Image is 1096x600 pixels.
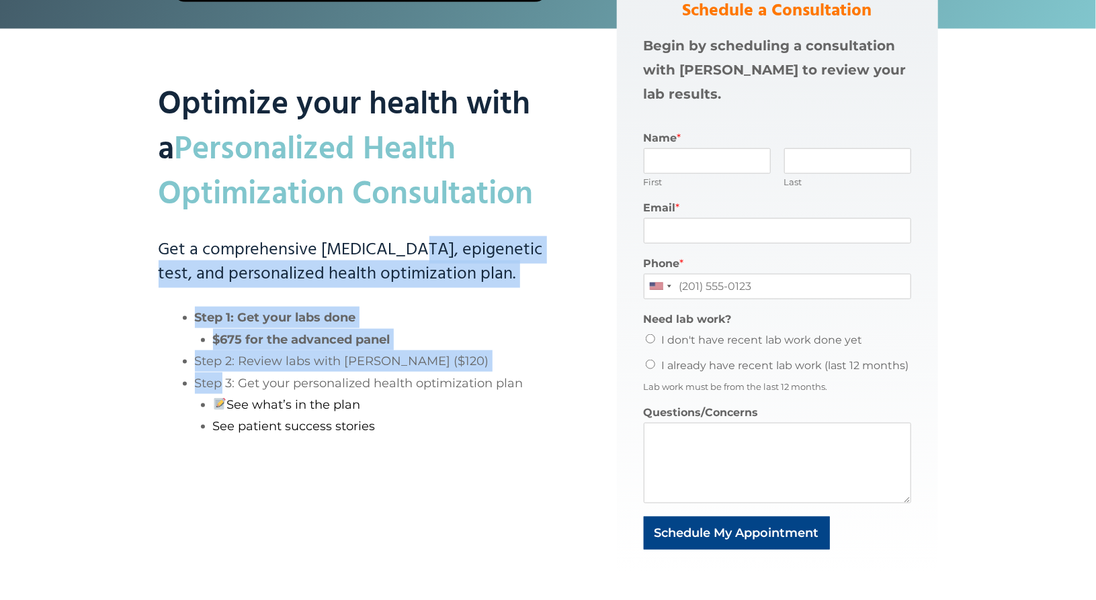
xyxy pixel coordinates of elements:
[213,397,361,412] a: See what’s in the plan
[784,177,911,188] label: Last
[213,332,390,347] strong: $675 for the advanced panel
[644,257,911,271] label: Phone
[195,310,356,325] strong: Step 1: Get your labs done
[159,124,534,221] mark: Personalized Health Optimization Consultation
[644,274,911,299] input: (201) 555-0123
[644,517,830,550] button: Schedule My Appointment
[195,350,563,372] li: Step 2: Review labs with [PERSON_NAME] ($120)
[644,38,907,102] strong: Begin by scheduling a consultation with [PERSON_NAME] to review your lab results.
[644,274,675,299] div: United States: +1
[644,406,911,420] label: Questions/Concerns
[195,372,563,438] li: Step 3: Get your personalized health optimization plan
[662,359,909,372] label: I already have recent lab work (last 12 months)
[644,381,911,393] div: Lab work must be from the last 12 months.
[213,419,376,434] a: See patient success stories
[644,313,911,327] label: Need lab work?
[662,334,863,346] label: I don't have recent lab work done yet
[644,177,771,188] label: First
[214,398,226,410] img: 📝
[644,201,911,215] label: Email
[159,238,563,287] h3: Get a comprehensive [MEDICAL_DATA], epigenetic test, and personalized health optimization plan.
[644,132,911,146] label: Name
